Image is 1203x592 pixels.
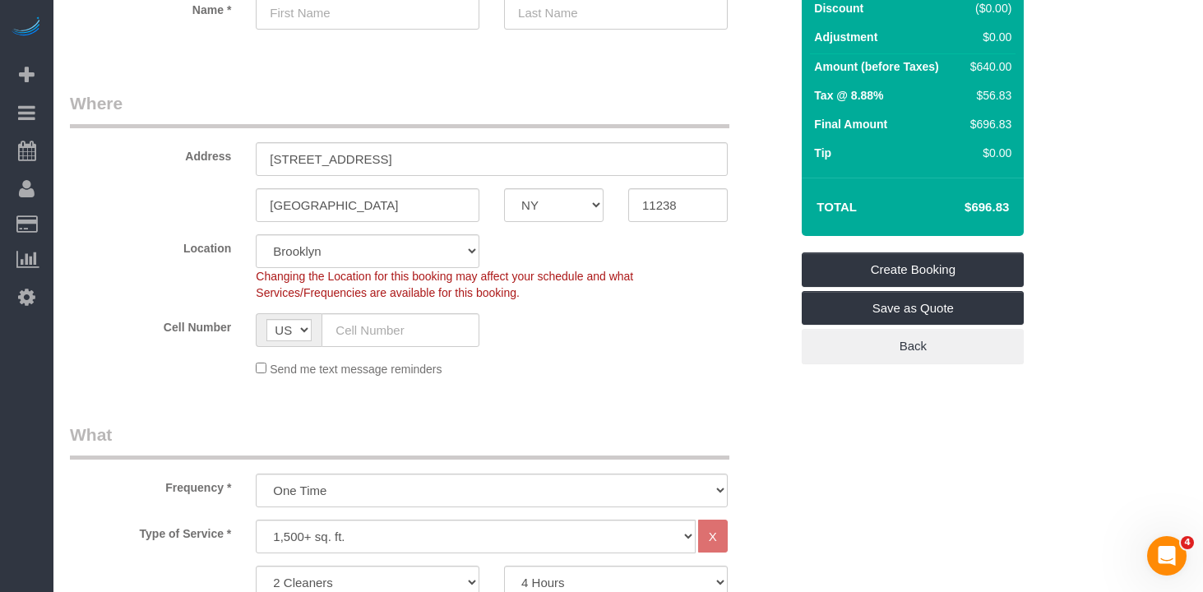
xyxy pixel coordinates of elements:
a: Back [802,329,1024,363]
label: Frequency * [58,474,243,496]
div: $0.00 [964,145,1011,161]
label: Tip [814,145,831,161]
label: Amount (before Taxes) [814,58,938,75]
input: City [256,188,479,222]
div: $640.00 [964,58,1011,75]
legend: What [70,423,729,460]
legend: Where [70,91,729,128]
iframe: Intercom live chat [1147,536,1187,576]
label: Address [58,142,243,164]
span: Send me text message reminders [270,363,442,376]
img: Automaid Logo [10,16,43,39]
label: Cell Number [58,313,243,335]
a: Save as Quote [802,291,1024,326]
h4: $696.83 [915,201,1009,215]
input: Zip Code [628,188,728,222]
div: $56.83 [964,87,1011,104]
label: Adjustment [814,29,877,45]
label: Final Amount [814,116,887,132]
input: Cell Number [322,313,479,347]
span: Changing the Location for this booking may affect your schedule and what Services/Frequencies are... [256,270,633,299]
a: Create Booking [802,252,1024,287]
div: $0.00 [964,29,1011,45]
label: Tax @ 8.88% [814,87,883,104]
div: $696.83 [964,116,1011,132]
label: Type of Service * [58,520,243,542]
span: 4 [1181,536,1194,549]
label: Location [58,234,243,257]
strong: Total [817,200,857,214]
